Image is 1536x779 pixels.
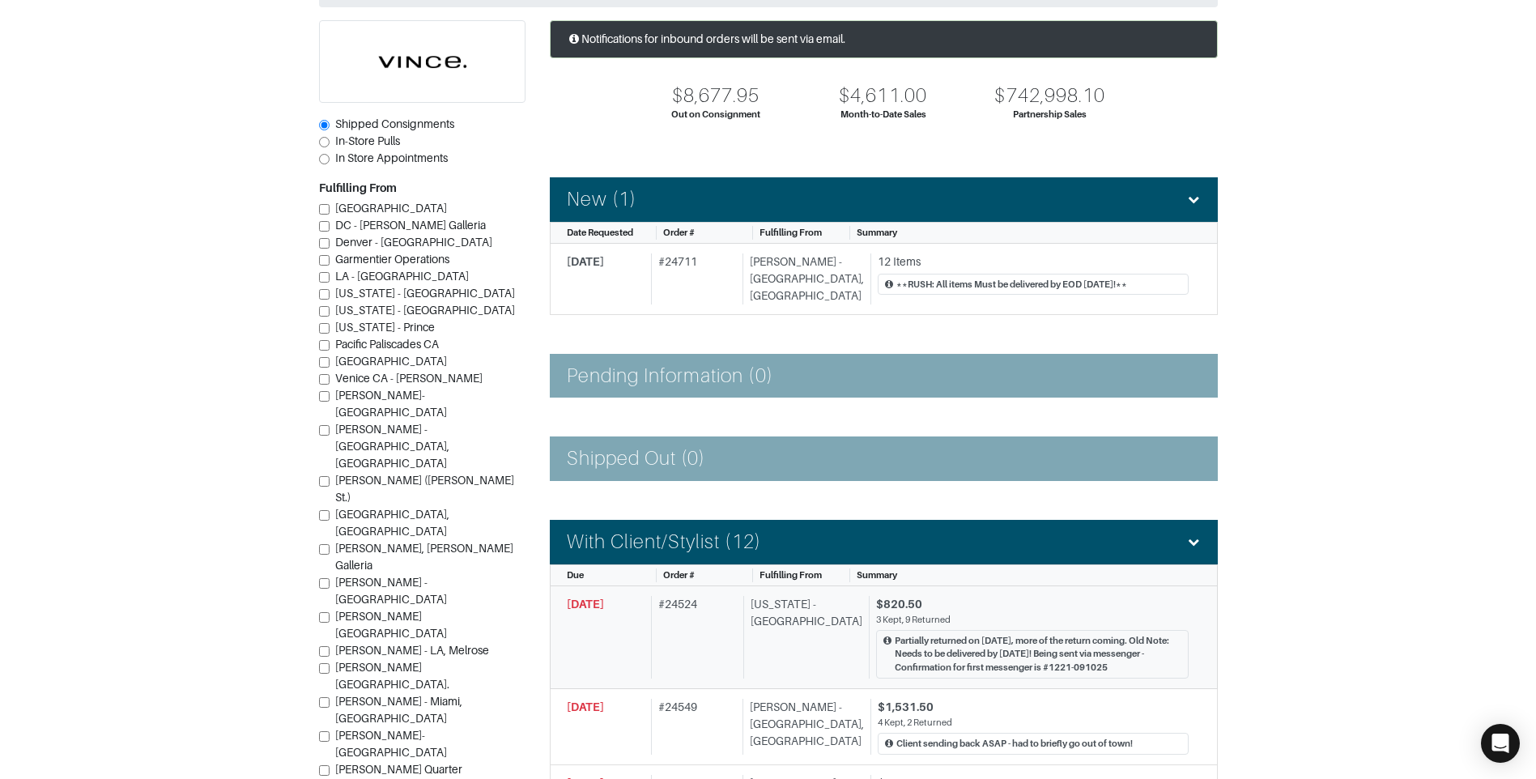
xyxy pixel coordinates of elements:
[896,737,1133,751] div: Client sending back ASAP - had to briefly go out of town!
[335,508,449,538] span: [GEOGRAPHIC_DATA], [GEOGRAPHIC_DATA]
[319,391,330,402] input: [PERSON_NAME]-[GEOGRAPHIC_DATA]
[319,646,330,657] input: [PERSON_NAME] - LA, Melrose
[319,697,330,708] input: [PERSON_NAME] - Miami, [GEOGRAPHIC_DATA]
[335,117,454,130] span: Shipped Consignments
[335,219,486,232] span: DC - [PERSON_NAME] Galleria
[319,137,330,147] input: In-Store Pulls
[319,510,330,521] input: [GEOGRAPHIC_DATA], [GEOGRAPHIC_DATA]
[567,364,773,388] h4: Pending Information (0)
[319,357,330,368] input: [GEOGRAPHIC_DATA]
[319,180,397,197] label: Fulfilling From
[840,108,926,121] div: Month-to-Date Sales
[319,154,330,164] input: In Store Appointments
[335,270,469,283] span: LA - [GEOGRAPHIC_DATA]
[567,598,604,611] span: [DATE]
[335,321,435,334] span: [US_STATE] - Prince
[567,447,706,470] h4: Shipped Out (0)
[319,272,330,283] input: LA - [GEOGRAPHIC_DATA]
[335,576,447,606] span: [PERSON_NAME] - [GEOGRAPHIC_DATA]
[319,544,330,555] input: [PERSON_NAME], [PERSON_NAME] Galleria
[567,228,633,237] span: Date Requested
[319,731,330,742] input: [PERSON_NAME]- [GEOGRAPHIC_DATA]
[878,716,1189,730] div: 4 Kept, 2 Returned
[335,610,447,640] span: [PERSON_NAME][GEOGRAPHIC_DATA]
[335,695,462,725] span: [PERSON_NAME] - Miami, [GEOGRAPHIC_DATA]
[672,84,759,108] div: $8,677.95
[335,644,489,657] span: [PERSON_NAME] - LA, Melrose
[651,596,737,679] div: # 24524
[335,236,492,249] span: Denver - [GEOGRAPHIC_DATA]
[335,474,514,504] span: [PERSON_NAME] ([PERSON_NAME] St.)
[335,338,439,351] span: Pacific Paliscades CA
[759,228,822,237] span: Fulfilling From
[335,134,400,147] span: In-Store Pulls
[651,699,736,755] div: # 24549
[319,238,330,249] input: Denver - [GEOGRAPHIC_DATA]
[857,570,897,580] span: Summary
[567,188,636,211] h4: New (1)
[878,253,1189,270] div: 12 Items
[550,20,1218,58] div: Notifications for inbound orders will be sent via email.
[319,306,330,317] input: [US_STATE] - [GEOGRAPHIC_DATA]
[857,228,897,237] span: Summary
[994,84,1105,108] div: $742,998.10
[335,202,447,215] span: [GEOGRAPHIC_DATA]
[567,570,584,580] span: Due
[319,221,330,232] input: DC - [PERSON_NAME] Galleria
[876,596,1189,613] div: $820.50
[335,661,449,691] span: [PERSON_NAME][GEOGRAPHIC_DATA].
[319,204,330,215] input: [GEOGRAPHIC_DATA]
[895,634,1181,675] div: Partially returned on [DATE], more of the return coming. Old Note: Needs to be delivered by [DATE...
[335,729,447,759] span: [PERSON_NAME]- [GEOGRAPHIC_DATA]
[335,372,483,385] span: Venice CA - [PERSON_NAME]
[663,570,695,580] span: Order #
[335,151,448,164] span: In Store Appointments
[742,699,864,755] div: [PERSON_NAME] - [GEOGRAPHIC_DATA], [GEOGRAPHIC_DATA]
[878,699,1189,716] div: $1,531.50
[567,530,761,554] h4: With Client/Stylist (12)
[319,765,330,776] input: [PERSON_NAME] Quarter
[743,596,862,679] div: [US_STATE] - [GEOGRAPHIC_DATA]
[320,21,525,102] img: cyAkLTq7csKWtL9WARqkkVaF.png
[1013,108,1087,121] div: Partnership Sales
[567,700,604,713] span: [DATE]
[319,120,330,130] input: Shipped Consignments
[319,578,330,589] input: [PERSON_NAME] - [GEOGRAPHIC_DATA]
[335,423,449,470] span: [PERSON_NAME] - [GEOGRAPHIC_DATA], [GEOGRAPHIC_DATA]
[335,389,447,419] span: [PERSON_NAME]-[GEOGRAPHIC_DATA]
[567,255,604,268] span: [DATE]
[319,323,330,334] input: [US_STATE] - Prince
[319,374,330,385] input: Venice CA - [PERSON_NAME]
[742,253,864,304] div: [PERSON_NAME] - [GEOGRAPHIC_DATA], [GEOGRAPHIC_DATA]
[319,612,330,623] input: [PERSON_NAME][GEOGRAPHIC_DATA]
[876,613,1189,627] div: 3 Kept, 9 Returned
[651,253,736,304] div: # 24711
[319,476,330,487] input: [PERSON_NAME] ([PERSON_NAME] St.)
[335,763,462,776] span: [PERSON_NAME] Quarter
[663,228,695,237] span: Order #
[335,304,515,317] span: [US_STATE] - [GEOGRAPHIC_DATA]
[335,355,447,368] span: [GEOGRAPHIC_DATA]
[319,255,330,266] input: Garmentier Operations
[335,542,513,572] span: [PERSON_NAME], [PERSON_NAME] Galleria
[896,278,1127,292] div: **RUSH: All items Must be delivered by EOD [DATE]!**
[1481,724,1520,763] div: Open Intercom Messenger
[839,84,926,108] div: $4,611.00
[319,425,330,436] input: [PERSON_NAME] - [GEOGRAPHIC_DATA], [GEOGRAPHIC_DATA]
[335,253,449,266] span: Garmentier Operations
[319,663,330,674] input: [PERSON_NAME][GEOGRAPHIC_DATA].
[319,340,330,351] input: Pacific Paliscades CA
[759,570,822,580] span: Fulfilling From
[671,108,760,121] div: Out on Consignment
[335,287,515,300] span: [US_STATE] - [GEOGRAPHIC_DATA]
[319,289,330,300] input: [US_STATE] - [GEOGRAPHIC_DATA]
